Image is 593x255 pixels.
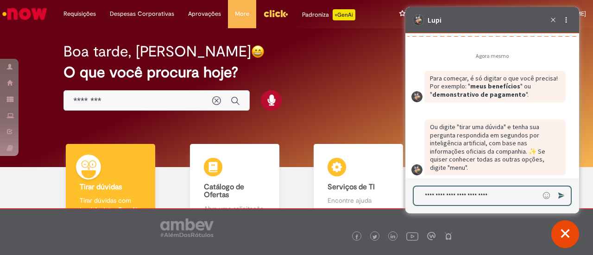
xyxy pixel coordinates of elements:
p: Encontre ajuda [328,196,389,205]
span: Aprovações [188,9,221,19]
span: More [235,9,249,19]
p: +GenAi [333,9,355,20]
img: logo_footer_ambev_rotulo_gray.png [160,218,214,237]
p: Tirar dúvidas com Lupi Assist e Gen Ai [80,196,141,214]
a: Tirar dúvidas Tirar dúvidas com Lupi Assist e Gen Ai [49,144,173,224]
img: logo_footer_twitter.png [372,235,377,239]
h2: O que você procura hoje? [63,64,529,81]
img: logo_footer_linkedin.png [391,234,395,240]
p: Abra uma solicitação [204,204,265,213]
img: ServiceNow [1,5,49,23]
h2: Boa tarde, [PERSON_NAME] [63,44,251,60]
a: Serviços de TI Encontre ajuda [296,144,421,224]
b: Tirar dúvidas [80,182,122,192]
img: logo_footer_facebook.png [354,235,359,239]
a: Catálogo de Ofertas Abra uma solicitação [173,144,297,224]
img: happy-face.png [251,45,265,58]
b: Catálogo de Ofertas [204,182,244,200]
span: Requisições [63,9,96,19]
span: Despesas Corporativas [110,9,174,19]
div: Padroniza [302,9,355,20]
iframe: Suporte do Bate-Papo [405,7,579,213]
img: click_logo_yellow_360x200.png [263,6,288,20]
b: Serviços de TI [328,182,375,192]
button: Fechar conversa de suporte [551,220,579,248]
